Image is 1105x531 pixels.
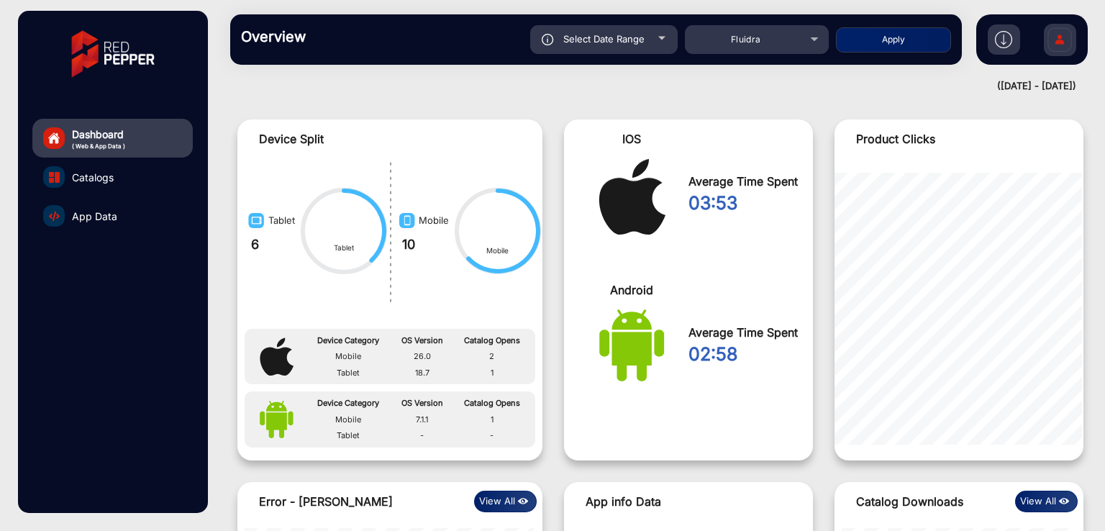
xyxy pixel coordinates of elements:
span: Fluidra [731,34,761,45]
div: Average Time Spent [688,324,802,341]
td: 26.0 [392,348,453,365]
img: catalog [49,172,60,183]
img: Sign%20Up.svg [1045,17,1075,67]
td: - [392,427,453,444]
img: icon [542,34,554,45]
a: Dashboard( Web & App Data ) [32,119,193,158]
td: 2 [453,348,532,365]
td: 1 [453,412,532,428]
div: 10 [395,235,449,254]
img: h2download.svg [995,31,1012,48]
a: App Data [32,196,193,235]
p: IOS [575,130,688,147]
div: Error - [PERSON_NAME] [237,482,404,521]
p: Android [575,281,688,299]
td: Mobile [305,412,392,428]
img: eye icon [515,494,532,509]
div: Tablet [299,242,388,253]
span: App Data [72,209,117,224]
span: Dashboard [72,127,125,142]
span: Tablet [268,214,295,226]
button: View Alleye icon [474,491,537,512]
div: Average Time Spent [688,173,802,190]
span: Select Date Range [563,33,645,45]
td: Mobile [305,348,392,365]
span: ( Web & App Data ) [72,142,125,150]
div: 6 [244,235,295,254]
th: Catalog Opens [453,332,532,349]
td: - [453,427,532,444]
div: Mobile [453,245,542,256]
button: View Alleye icon [1015,491,1078,512]
div: 02:58 [688,341,802,368]
img: eye icon [1056,494,1073,509]
td: 1 [453,365,532,381]
a: Catalogs [32,158,193,196]
img: home [47,132,60,145]
div: Device Split [259,130,564,147]
span: Catalogs [72,170,114,185]
div: 03:53 [688,190,802,217]
img: catalog [49,211,60,222]
td: 7.1.1 [392,412,453,428]
td: 18.7 [392,365,453,381]
button: Apply [836,27,951,53]
div: Product Clicks [835,119,1083,158]
div: ([DATE] - [DATE]) [216,79,1076,94]
th: Device Category [305,332,392,349]
div: Catalog Downloads [835,482,974,521]
th: OS Version [392,395,453,412]
th: Device Category [305,395,392,412]
span: Mobile [419,214,449,226]
th: Catalog Opens [453,395,532,412]
td: Tablet [305,365,392,381]
div: App info Data [564,482,813,521]
th: OS Version [392,332,453,349]
img: vmg-logo [61,18,165,90]
td: Tablet [305,427,392,444]
h3: Overview [241,28,442,45]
